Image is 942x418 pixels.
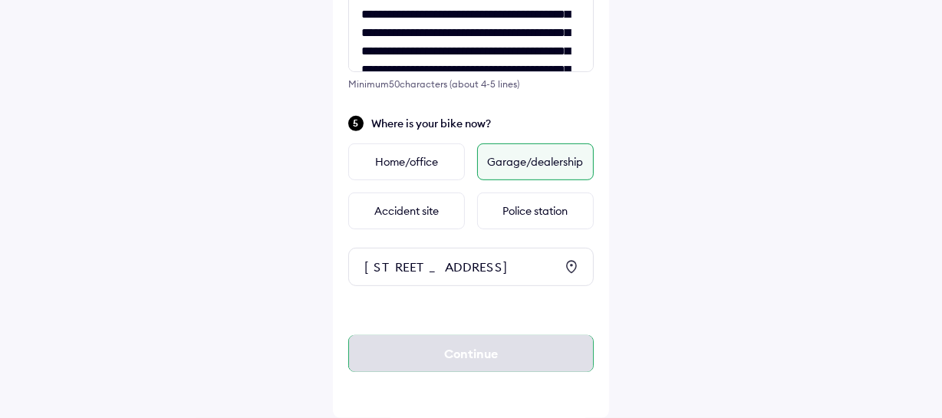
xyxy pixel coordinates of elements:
[371,116,594,131] span: Where is your bike now?
[348,78,594,90] div: Minimum 50 characters (about 4-5 lines)
[477,193,594,229] div: Police station
[477,143,594,180] div: Garage/dealership
[364,259,555,275] div: [STREET_ADDRESS]
[348,193,465,229] div: Accident site
[348,143,465,180] div: Home/office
